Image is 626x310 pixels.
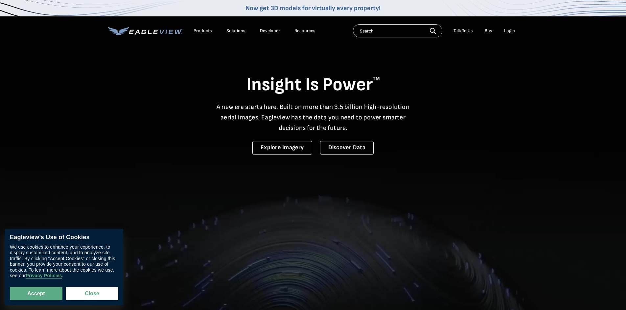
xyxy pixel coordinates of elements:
[504,28,515,34] div: Login
[26,273,62,279] a: Privacy Policies
[260,28,280,34] a: Developer
[10,244,118,279] div: We use cookies to enhance your experience, to display customized content, and to analyze site tra...
[226,28,245,34] div: Solutions
[194,28,212,34] div: Products
[453,28,473,34] div: Talk To Us
[108,73,518,96] h1: Insight Is Power
[66,287,118,300] button: Close
[245,4,381,12] a: Now get 3D models for virtually every property!
[373,76,380,82] sup: TM
[294,28,315,34] div: Resources
[252,141,312,155] a: Explore Imagery
[213,102,414,133] p: A new era starts here. Built on more than 3.5 billion high-resolution aerial images, Eagleview ha...
[10,234,118,241] div: Eagleview’s Use of Cookies
[10,287,62,300] button: Accept
[353,24,442,37] input: Search
[320,141,374,155] a: Discover Data
[485,28,492,34] a: Buy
